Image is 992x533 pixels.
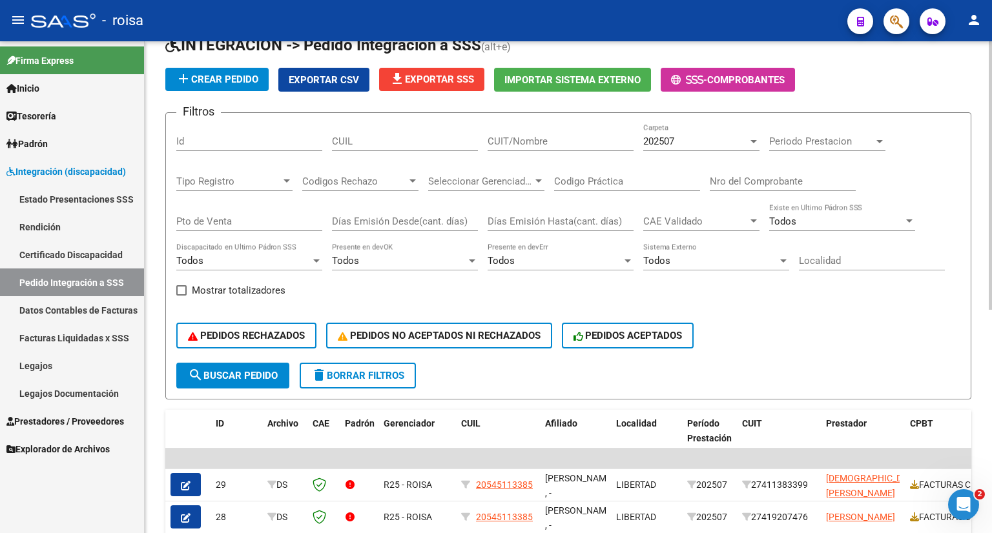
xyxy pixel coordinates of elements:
span: Periodo Prestacion [769,136,874,147]
span: CAE Validado [643,216,748,227]
span: Integración (discapacidad) [6,165,126,179]
div: 27419207476 [742,510,816,525]
datatable-header-cell: ID [211,410,262,467]
span: Todos [176,255,203,266]
span: Todos [769,216,796,227]
span: (alt+e) [481,41,511,53]
span: Crear Pedido [176,74,258,85]
datatable-header-cell: CAE [307,410,340,467]
span: Localidad [616,418,657,428]
span: Exportar SSS [389,74,474,85]
iframe: Intercom live chat [948,489,979,520]
span: - [671,74,707,86]
datatable-header-cell: Padrón [340,410,378,467]
span: Todos [332,255,359,266]
span: 2 [975,489,985,499]
button: PEDIDOS NO ACEPTADOS NI RECHAZADOS [326,323,552,348]
div: 28 [216,510,257,525]
span: ID [216,418,224,428]
span: - roisa [102,6,143,35]
span: [PERSON_NAME] [826,512,895,522]
span: CAE [313,418,329,428]
mat-icon: delete [311,367,327,383]
span: 202507 [643,136,674,147]
mat-icon: file_download [389,71,405,86]
span: PEDIDOS ACEPTADOS [573,330,683,341]
span: [PERSON_NAME] , - [545,473,614,498]
button: Exportar CSV [278,68,369,92]
button: Borrar Filtros [300,363,416,388]
span: Padrón [6,137,48,151]
span: Gerenciador [384,418,435,428]
span: PEDIDOS NO ACEPTADOS NI RECHAZADOS [338,330,541,341]
button: Exportar SSS [379,68,484,91]
span: 20545113385 [476,479,533,490]
span: CUIL [461,418,480,428]
span: Todos [643,255,670,266]
div: 202507 [687,510,732,525]
span: [PERSON_NAME] , - [545,505,614,530]
span: CPBT [910,418,933,428]
span: Tipo Registro [176,176,281,187]
datatable-header-cell: Prestador [821,410,905,467]
datatable-header-cell: Gerenciador [378,410,456,467]
span: Exportar CSV [289,74,359,86]
button: Importar Sistema Externo [494,68,651,92]
span: INTEGRACION -> Pedido Integración a SSS [165,36,481,54]
span: Buscar Pedido [188,370,278,381]
h3: Filtros [176,103,221,121]
datatable-header-cell: CUIT [737,410,821,467]
datatable-header-cell: CUIL [456,410,540,467]
button: Buscar Pedido [176,363,289,388]
span: Prestadores / Proveedores [6,414,124,428]
span: Explorador de Archivos [6,442,110,456]
mat-icon: search [188,367,203,383]
button: PEDIDOS ACEPTADOS [562,323,694,348]
span: R25 - ROISA [384,512,432,522]
div: 202507 [687,478,732,492]
span: 20545113385 [476,512,533,522]
datatable-header-cell: Afiliado [540,410,611,467]
span: Borrar Filtros [311,370,404,381]
button: Crear Pedido [165,68,269,91]
span: Comprobantes [707,74,785,86]
span: Codigos Rechazo [302,176,407,187]
span: CUIT [742,418,762,428]
mat-icon: person [966,12,982,28]
button: PEDIDOS RECHAZADOS [176,323,316,348]
span: Inicio [6,81,39,96]
div: 27411383399 [742,478,816,492]
span: Prestador [826,418,867,428]
datatable-header-cell: Localidad [611,410,682,467]
mat-icon: add [176,71,191,86]
span: Afiliado [545,418,577,428]
span: Archivo [267,418,298,428]
span: Seleccionar Gerenciador [428,176,533,187]
span: LIBERTAD [616,479,656,490]
datatable-header-cell: Archivo [262,410,307,467]
div: 29 [216,478,257,492]
span: LIBERTAD [616,512,656,522]
div: DS [267,510,302,525]
mat-icon: menu [10,12,26,28]
span: Todos [488,255,515,266]
div: DS [267,478,302,492]
span: Período Prestación [687,418,732,443]
span: Importar Sistema Externo [504,74,641,86]
span: R25 - ROISA [384,479,432,490]
span: Padrón [345,418,375,428]
span: [DEMOGRAPHIC_DATA] [PERSON_NAME] [826,473,920,498]
span: Mostrar totalizadores [192,283,285,298]
span: PEDIDOS RECHAZADOS [188,330,305,341]
span: Firma Express [6,54,74,68]
span: Tesorería [6,109,56,123]
button: -Comprobantes [661,68,795,92]
datatable-header-cell: Período Prestación [682,410,737,467]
